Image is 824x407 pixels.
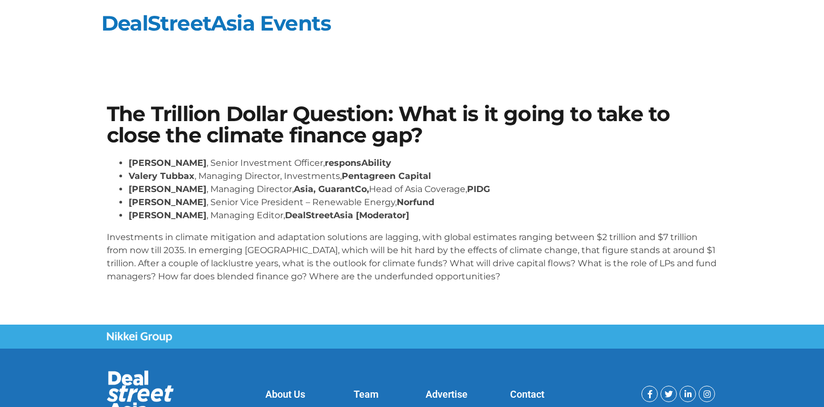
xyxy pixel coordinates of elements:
a: Contact [510,388,544,400]
strong: Norfund [397,197,434,207]
img: Nikkei Group [107,332,172,343]
strong: [PERSON_NAME] [129,158,207,168]
a: DealStreetAsia Events [101,10,331,36]
strong: DealStreetAsia [Moderator] [285,210,409,220]
p: Investments in climate mitigation and adaptation solutions are lagging, with global estimates ran... [107,231,717,283]
a: About Us [265,388,305,400]
li: , Senior Vice President – Renewable Energy, [129,196,717,209]
li: , Managing Director, Investments, [129,170,717,183]
strong: [PERSON_NAME] [129,197,207,207]
strong: responsAbility [325,158,391,168]
strong: [PERSON_NAME] [129,184,207,194]
a: Team [354,388,379,400]
li: , Managing Editor, [129,209,717,222]
a: Advertise [426,388,468,400]
strong: Valery Tubbax [129,171,195,181]
h1: The Trillion Dollar Question: What is it going to take to close the climate finance gap? [107,104,717,146]
li: , Managing Director, Head of Asia Coverage, [129,183,717,196]
strong: Asia, GuarantCo, [294,184,369,194]
strong: Pentagreen Capital [342,171,431,181]
li: , Senior Investment Officer, [129,157,717,170]
strong: [PERSON_NAME] [129,210,207,220]
strong: PIDG [467,184,490,194]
